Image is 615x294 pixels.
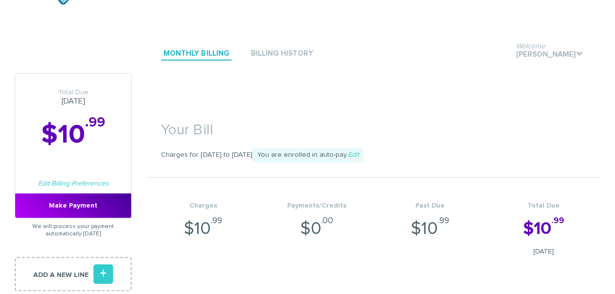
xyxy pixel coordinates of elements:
[514,48,586,62] a: Welcome[PERSON_NAME].
[15,257,132,291] a: Add a new line+
[93,264,113,284] i: +
[161,47,231,61] a: Monthly Billing
[146,178,260,267] li: $10
[211,216,222,225] sup: .99
[15,88,131,97] span: Total Due
[516,42,545,50] span: Welcome
[576,50,583,57] i: .
[487,202,600,210] h4: Total Due
[260,202,373,210] h4: Payments/Credits
[551,216,564,225] sup: .99
[321,216,333,225] sup: .00
[487,178,600,267] li: $10
[15,88,131,106] h3: [DATE]
[252,148,364,163] span: You are enrolled in auto-pay.
[146,202,260,210] h4: Charges
[260,178,373,267] li: $0
[373,202,487,210] h4: Past Due
[38,180,109,187] a: Edit Billing Preferences
[15,218,132,242] p: We will process your payment automatically [DATE]
[487,247,600,256] span: [DATE]
[15,193,131,218] a: Make Payment
[85,116,105,129] sup: .99
[146,107,600,143] h1: Your Bill
[15,121,131,149] h2: $10
[438,216,449,225] sup: .99
[373,178,487,267] li: $10
[347,151,359,158] a: Edit
[146,148,600,163] p: Charges for [DATE] to [DATE]
[248,47,315,61] a: Billing History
